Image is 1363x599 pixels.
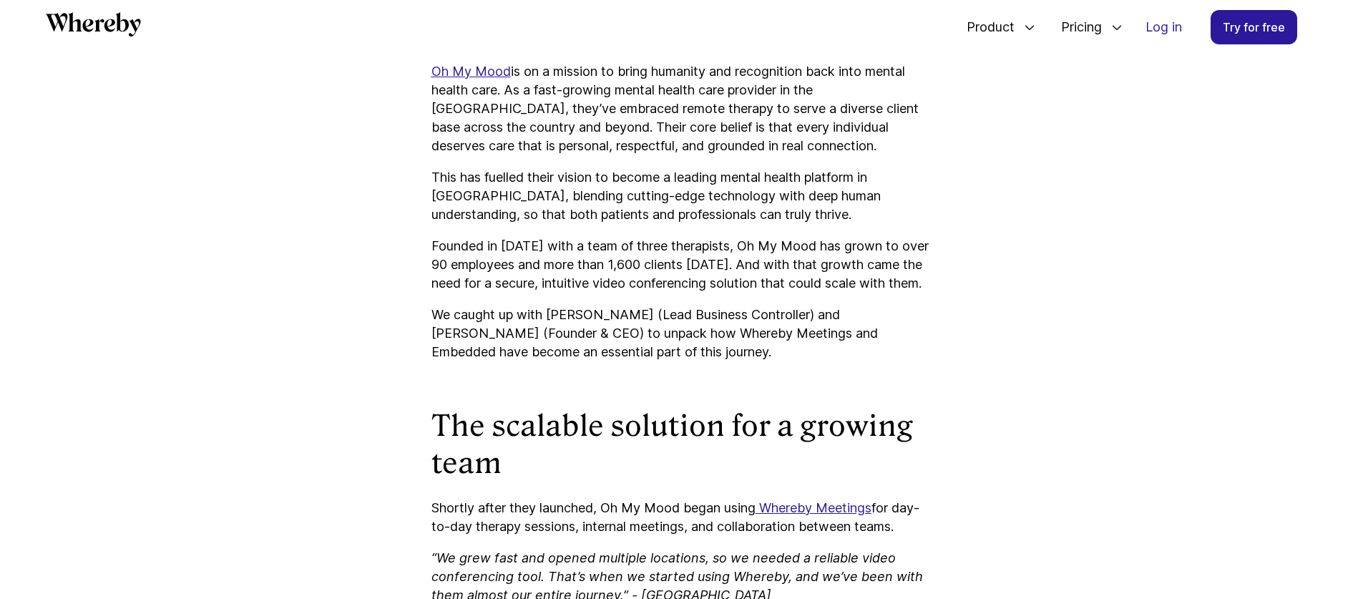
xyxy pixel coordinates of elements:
[1134,11,1193,44] a: Log in
[431,306,932,361] p: We caught up with [PERSON_NAME] (Lead Business Controller) and [PERSON_NAME] (Founder & CEO) to u...
[1211,10,1297,44] a: Try for free
[756,500,871,515] a: Whereby Meetings
[759,500,871,515] u: Whereby Meetings
[431,237,932,293] p: Founded in [DATE] with a team of three therapists, Oh My Mood has grown to over 90 employees and ...
[46,12,141,42] a: Whereby
[431,499,932,536] p: Shortly after they launched, Oh My Mood began using for day-to-day therapy sessions, internal mee...
[952,4,1018,51] span: Product
[431,62,932,155] p: is on a mission to bring humanity and recognition back into mental health care. As a fast-growing...
[431,409,913,480] strong: The scalable solution for a growing team
[431,168,932,224] p: This has fuelled their vision to become a leading mental health platform in [GEOGRAPHIC_DATA], bl...
[1047,4,1105,51] span: Pricing
[46,12,141,36] svg: Whereby
[431,64,511,79] a: Oh My Mood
